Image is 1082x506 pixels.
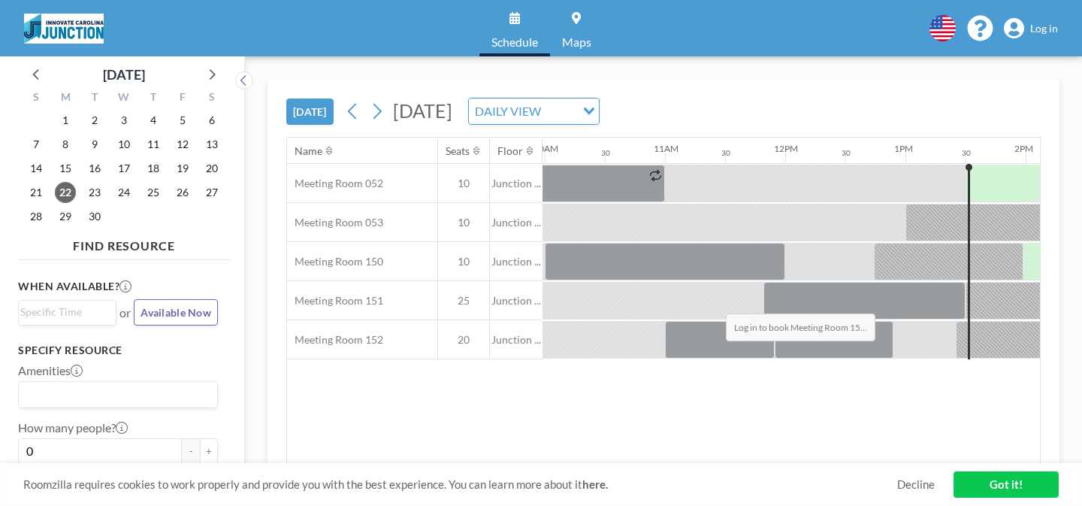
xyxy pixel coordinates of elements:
span: Thursday, September 4, 2025 [143,110,164,131]
div: 30 [601,148,610,158]
input: Search for option [546,102,574,121]
a: Got it! [954,471,1059,498]
label: Amenities [18,363,83,378]
span: Junction ... [490,333,543,347]
span: Junction ... [490,294,543,308]
span: DAILY VIEW [472,102,544,121]
span: Roomzilla requires cookies to work properly and provide you with the best experience. You can lea... [23,477,897,492]
div: W [110,89,139,108]
div: 1PM [894,143,913,154]
button: [DATE] [286,98,334,125]
span: Available Now [141,306,211,319]
div: 10AM [533,143,558,154]
span: 20 [438,333,489,347]
span: Tuesday, September 23, 2025 [84,182,105,203]
span: Tuesday, September 9, 2025 [84,134,105,155]
span: Log in [1030,22,1058,35]
div: S [22,89,51,108]
span: Saturday, September 13, 2025 [201,134,222,155]
span: Meeting Room 053 [287,216,383,229]
span: Wednesday, September 17, 2025 [113,158,134,179]
div: Floor [497,144,523,158]
input: Search for option [20,304,107,320]
span: or [119,305,131,320]
span: Friday, September 26, 2025 [172,182,193,203]
button: Available Now [134,299,218,326]
div: T [80,89,110,108]
a: Decline [897,477,935,492]
div: 30 [842,148,851,158]
span: [DATE] [393,99,452,122]
div: 30 [721,148,730,158]
span: Monday, September 8, 2025 [55,134,76,155]
span: Junction ... [490,177,543,190]
div: M [51,89,80,108]
span: 25 [438,294,489,308]
input: Search for option [20,385,209,404]
span: Thursday, September 11, 2025 [143,134,164,155]
span: Junction ... [490,255,543,268]
span: Tuesday, September 30, 2025 [84,206,105,227]
div: Name [295,144,322,158]
div: T [138,89,168,108]
span: Tuesday, September 2, 2025 [84,110,105,131]
span: 10 [438,216,489,229]
span: Wednesday, September 10, 2025 [113,134,134,155]
span: Monday, September 1, 2025 [55,110,76,131]
span: Monday, September 15, 2025 [55,158,76,179]
h3: Specify resource [18,344,218,357]
img: organization-logo [24,14,104,44]
div: [DATE] [103,64,145,85]
span: Maps [562,36,591,48]
span: Meeting Room 151 [287,294,383,308]
div: S [197,89,226,108]
span: Monday, September 22, 2025 [55,182,76,203]
span: Schedule [491,36,538,48]
span: Sunday, September 21, 2025 [26,182,47,203]
div: 30 [962,148,971,158]
div: F [168,89,197,108]
div: Search for option [469,98,599,124]
span: Sunday, September 14, 2025 [26,158,47,179]
span: 10 [438,177,489,190]
span: Wednesday, September 24, 2025 [113,182,134,203]
span: Meeting Room 052 [287,177,383,190]
span: Saturday, September 20, 2025 [201,158,222,179]
span: Friday, September 19, 2025 [172,158,193,179]
div: 12PM [774,143,798,154]
div: 2PM [1014,143,1033,154]
label: How many people? [18,420,128,435]
button: - [182,438,200,464]
span: Thursday, September 18, 2025 [143,158,164,179]
span: 10 [438,255,489,268]
span: Meeting Room 150 [287,255,383,268]
a: here. [582,477,608,491]
button: + [200,438,218,464]
span: Tuesday, September 16, 2025 [84,158,105,179]
span: Sunday, September 7, 2025 [26,134,47,155]
span: Junction ... [490,216,543,229]
span: Saturday, September 27, 2025 [201,182,222,203]
div: 11AM [654,143,679,154]
div: Search for option [19,301,116,323]
span: Sunday, September 28, 2025 [26,206,47,227]
span: Log in to book Meeting Room 15... [726,314,875,341]
span: Saturday, September 6, 2025 [201,110,222,131]
span: Monday, September 29, 2025 [55,206,76,227]
h4: FIND RESOURCE [18,232,230,253]
a: Log in [1004,18,1058,39]
span: Wednesday, September 3, 2025 [113,110,134,131]
div: Search for option [19,382,217,408]
span: Meeting Room 152 [287,333,383,347]
span: Friday, September 5, 2025 [172,110,193,131]
span: Thursday, September 25, 2025 [143,182,164,203]
span: Friday, September 12, 2025 [172,134,193,155]
div: Seats [446,144,470,158]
